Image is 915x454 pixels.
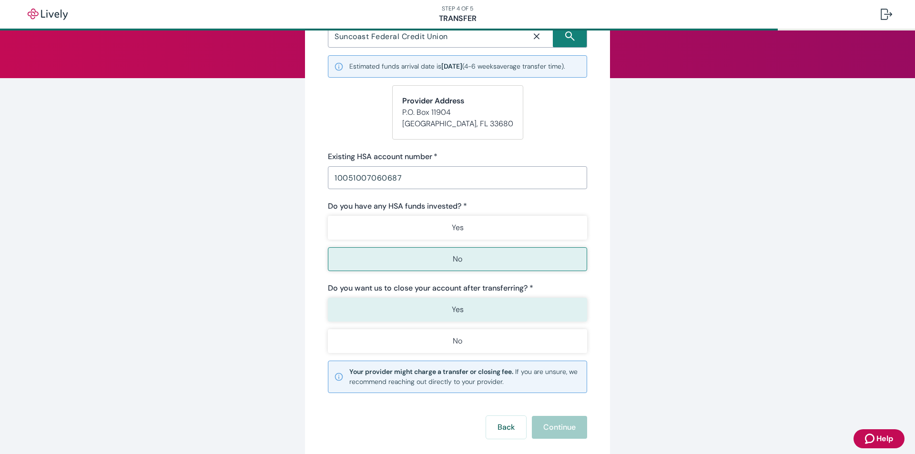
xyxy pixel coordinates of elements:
b: [DATE] [441,62,462,71]
span: Help [876,433,893,444]
svg: Close icon [532,31,541,41]
button: Yes [328,298,587,322]
label: Do you want us to close your account after transferring? * [328,282,533,294]
button: No [328,247,587,271]
button: Search icon [553,25,587,48]
img: Lively [21,9,74,20]
p: No [453,335,462,347]
button: Log out [873,3,900,26]
svg: Search icon [565,31,575,41]
strong: Your provider might charge a transfer or closing fee. [349,367,513,376]
input: Search input [331,30,520,43]
p: [GEOGRAPHIC_DATA] , FL 33680 [402,118,513,130]
p: Yes [452,304,464,315]
p: P.O. Box 11904 [402,107,513,118]
button: No [328,329,587,353]
button: Yes [328,216,587,240]
button: Zendesk support iconHelp [854,429,905,448]
svg: Zendesk support icon [865,433,876,444]
label: Do you have any HSA funds invested? * [328,201,467,212]
button: Close icon [520,26,553,47]
button: Back [486,416,526,439]
small: If you are unsure, we recommend reaching out directly to your provider. [349,367,581,387]
small: Estimated funds arrival date is ( 4-6 weeks average transfer time). [349,61,565,71]
p: No [453,253,462,265]
strong: Provider Address [402,96,464,106]
label: Existing HSA account number [328,151,437,162]
p: Yes [452,222,464,233]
